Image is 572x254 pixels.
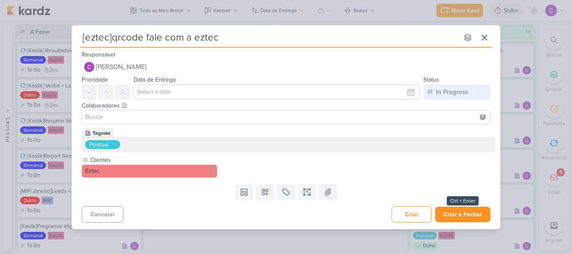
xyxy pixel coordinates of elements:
label: Clientes [89,156,217,164]
div: In Progress [436,87,468,97]
label: Prioridade [82,76,108,83]
button: Eztec [82,164,217,178]
span: [PERSON_NAME] [96,62,147,72]
button: [PERSON_NAME] [82,59,490,74]
div: Colaboradores [82,101,490,110]
label: Data de Entrega [134,76,175,83]
input: Buscar [84,112,488,122]
button: Criar [392,206,432,223]
button: Cancelar [82,206,124,223]
label: Status [423,76,439,83]
button: Criar e Fechar [435,207,490,222]
img: Carlos Lima [84,62,94,72]
input: Kard Sem Título [80,30,459,45]
input: Select a date [134,85,420,100]
div: Pontual [89,140,108,149]
div: Ctrl + Enter [447,196,479,205]
div: Tagawa [93,129,111,137]
button: In Progress [423,85,490,100]
label: Responsável [82,51,115,58]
